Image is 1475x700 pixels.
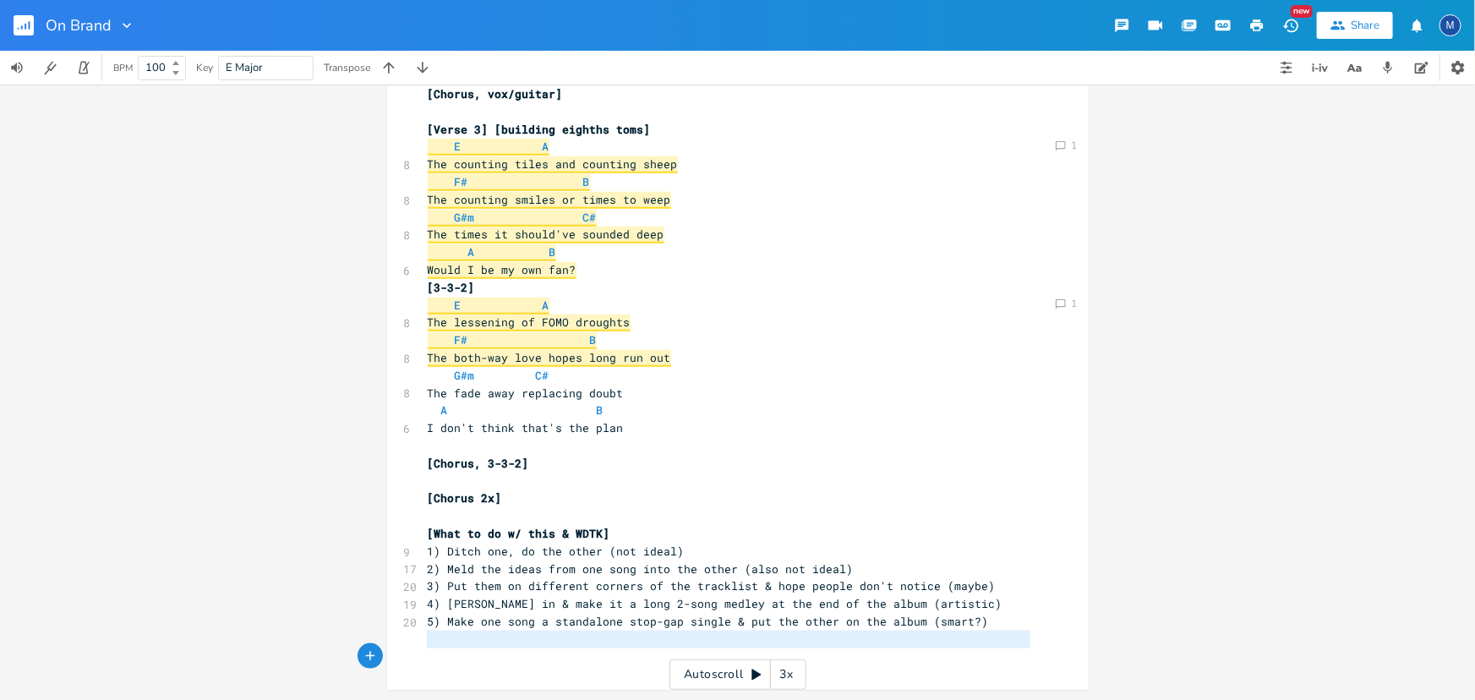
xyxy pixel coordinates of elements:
[428,561,854,577] span: 2) Meld the ideas from one song into the other (also not ideal)
[455,332,468,349] span: F#
[428,578,996,593] span: 3) Put them on different corners of the tracklist & hope people don't notice (maybe)
[1317,12,1393,39] button: Share
[428,156,678,173] span: The counting tiles and counting sheep
[669,659,806,690] div: Autoscroll
[549,244,556,261] span: B
[428,386,624,401] span: The fade away replacing doubt
[428,280,475,295] span: [3-3-2]
[428,122,651,137] span: [Verse 3] [building eighths toms]
[428,262,576,279] span: Would I be my own fan?
[583,210,597,227] span: C#
[1072,140,1078,150] div: 1
[324,63,370,73] div: Transpose
[196,63,213,73] div: Key
[46,18,112,33] span: On Brand
[428,596,1002,611] span: 4) [PERSON_NAME] in & make it a long 2-song medley at the end of the album (artistic)
[455,174,468,191] span: F#
[771,659,801,690] div: 3x
[455,210,475,227] span: G#m
[1274,10,1308,41] button: New
[428,420,624,435] span: I don't think that's the plan
[1439,14,1461,36] div: Mark Berman
[113,63,133,73] div: BPM
[428,314,631,331] span: The lessening of FOMO droughts
[597,402,604,418] span: B
[428,86,563,101] span: [Chorus, vox/guitar]
[536,368,549,383] span: C#
[543,139,549,156] span: A
[428,456,529,471] span: [Chorus, 3-3-2]
[226,60,263,75] span: E Major
[428,350,671,367] span: The both-way love hopes long run out
[441,402,448,418] span: A
[455,298,462,314] span: E
[543,298,549,314] span: A
[1439,6,1461,45] button: M
[468,244,475,261] span: A
[428,614,989,629] span: 5) Make one song a standalone stop-gap single & put the other on the album (smart?)
[1351,18,1379,33] div: Share
[428,192,671,209] span: The counting smiles or times to weep
[583,174,590,191] span: B
[428,526,610,541] span: [What to do w/ this & WDTK]
[1072,298,1078,309] div: 1
[428,544,685,559] span: 1) Ditch one, do the other (not ideal)
[590,332,597,349] span: B
[1291,5,1313,18] div: New
[428,490,502,506] span: [Chorus 2x]
[455,368,475,383] span: G#m
[428,227,664,243] span: The times it should've sounded deep
[455,139,462,156] span: E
